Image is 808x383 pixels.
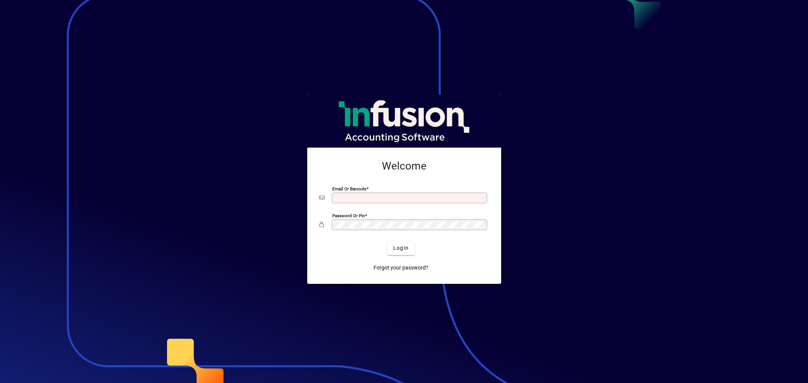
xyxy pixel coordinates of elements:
[374,264,428,272] span: Forgot your password?
[319,160,489,173] h2: Welcome
[387,241,415,255] button: Login
[332,186,366,191] mat-label: Email or Barcode
[332,213,365,218] mat-label: Password or Pin
[370,261,431,275] a: Forgot your password?
[393,244,409,252] span: Login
